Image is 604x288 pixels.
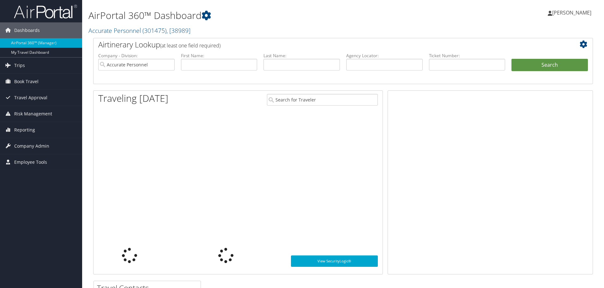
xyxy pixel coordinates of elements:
[14,4,77,19] img: airportal-logo.png
[88,9,428,22] h1: AirPortal 360™ Dashboard
[263,52,340,59] label: Last Name:
[552,9,591,16] span: [PERSON_NAME]
[14,154,47,170] span: Employee Tools
[511,59,588,71] button: Search
[267,94,378,106] input: Search for Traveler
[98,52,175,59] label: Company - Division:
[429,52,505,59] label: Ticket Number:
[548,3,598,22] a: [PERSON_NAME]
[14,138,49,154] span: Company Admin
[14,74,39,89] span: Book Travel
[160,42,220,49] span: (at least one field required)
[291,255,378,267] a: View SecurityLogic®
[14,22,40,38] span: Dashboards
[88,26,190,35] a: Accurate Personnel
[181,52,257,59] label: First Name:
[98,39,546,50] h2: Airtinerary Lookup
[98,92,168,105] h1: Traveling [DATE]
[142,26,166,35] span: ( 301475 )
[14,106,52,122] span: Risk Management
[14,58,25,73] span: Trips
[14,90,47,106] span: Travel Approval
[14,122,35,138] span: Reporting
[346,52,423,59] label: Agency Locator:
[166,26,190,35] span: , [ 38989 ]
